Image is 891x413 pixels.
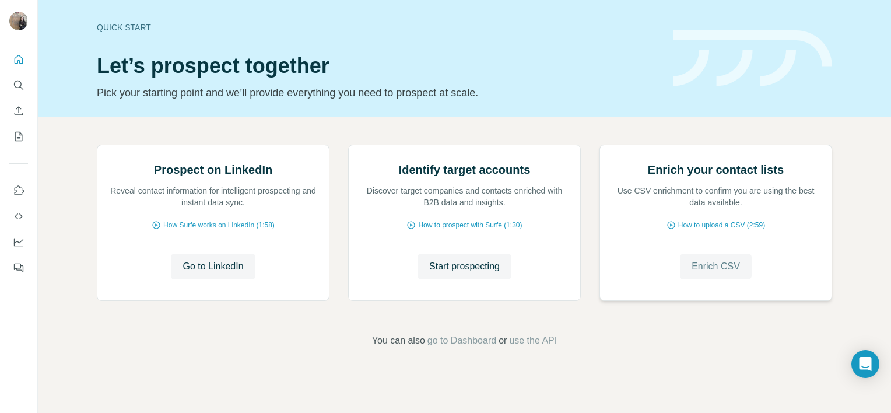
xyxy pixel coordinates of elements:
p: Discover target companies and contacts enriched with B2B data and insights. [360,185,569,208]
img: banner [673,30,832,87]
button: My lists [9,126,28,147]
div: Quick start [97,22,659,33]
h1: Let’s prospect together [97,54,659,78]
h2: Identify target accounts [399,162,531,178]
p: Use CSV enrichment to confirm you are using the best data available. [612,185,820,208]
button: Go to LinkedIn [171,254,255,279]
button: Start prospecting [418,254,511,279]
div: Open Intercom Messenger [851,350,879,378]
span: Enrich CSV [692,260,740,274]
span: You can also [372,334,425,348]
img: Avatar [9,12,28,30]
button: Dashboard [9,232,28,253]
button: Search [9,75,28,96]
span: or [499,334,507,348]
p: Pick your starting point and we’ll provide everything you need to prospect at scale. [97,85,659,101]
button: Use Surfe API [9,206,28,227]
h2: Prospect on LinkedIn [154,162,272,178]
button: go to Dashboard [427,334,496,348]
span: How to prospect with Surfe (1:30) [418,220,522,230]
button: Enrich CSV [9,100,28,121]
button: Use Surfe on LinkedIn [9,180,28,201]
span: How to upload a CSV (2:59) [678,220,765,230]
button: Enrich CSV [680,254,752,279]
button: Quick start [9,49,28,70]
span: Start prospecting [429,260,500,274]
button: Feedback [9,257,28,278]
span: Go to LinkedIn [183,260,243,274]
h2: Enrich your contact lists [648,162,784,178]
p: Reveal contact information for intelligent prospecting and instant data sync. [109,185,317,208]
button: use the API [509,334,557,348]
span: How Surfe works on LinkedIn (1:58) [163,220,275,230]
